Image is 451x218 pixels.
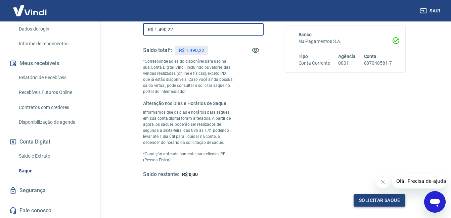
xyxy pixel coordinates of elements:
[338,60,356,67] h6: 0001
[8,203,92,218] a: Fale conosco
[299,54,308,59] span: Tipo
[299,32,312,37] span: Banco
[16,164,92,178] a: Saque
[8,134,92,149] button: Conta Digital
[16,86,92,99] a: Recebíveis Futuros Online
[182,172,198,177] span: R$ 0,00
[16,22,92,36] a: Dados de login
[143,109,233,146] p: Informamos que os dias e horários para saques em sua conta digital foram alterados. A partir de a...
[8,0,52,21] img: Vindi
[424,191,446,213] iframe: Botão para abrir a janela de mensagens
[299,60,330,67] h6: Conta Corrente
[8,183,92,198] a: Segurança
[16,101,92,114] a: Contratos com credores
[143,171,179,178] h5: Saldo restante:
[143,47,172,54] h5: Saldo total*:
[4,5,56,10] span: Olá! Precisa de ajuda?
[16,37,92,51] a: Informe de rendimentos
[376,175,390,188] iframe: Fechar mensagem
[16,115,92,129] a: Disponibilização de agenda
[179,47,204,54] p: R$ 1.490,22
[338,54,356,59] span: Agência
[16,71,92,85] a: Relatório de Recebíveis
[364,54,377,59] span: Conta
[8,56,92,71] button: Meus recebíveis
[299,38,392,45] h6: Nu Pagamentos S.A.
[143,100,233,107] h6: Alteração nos Dias e Horários de Saque
[16,149,92,163] a: Saldo e Extrato
[364,60,392,67] h6: 887048581-7
[392,174,446,188] iframe: Mensagem da empresa
[419,5,443,17] button: Sair
[354,194,405,207] button: Solicitar saque
[143,58,233,95] p: *Corresponde ao saldo disponível para uso na sua Conta Digital Vindi. Incluindo os valores das ve...
[143,151,233,163] p: *Condição aplicada somente para clientes PF (Pessoa Física).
